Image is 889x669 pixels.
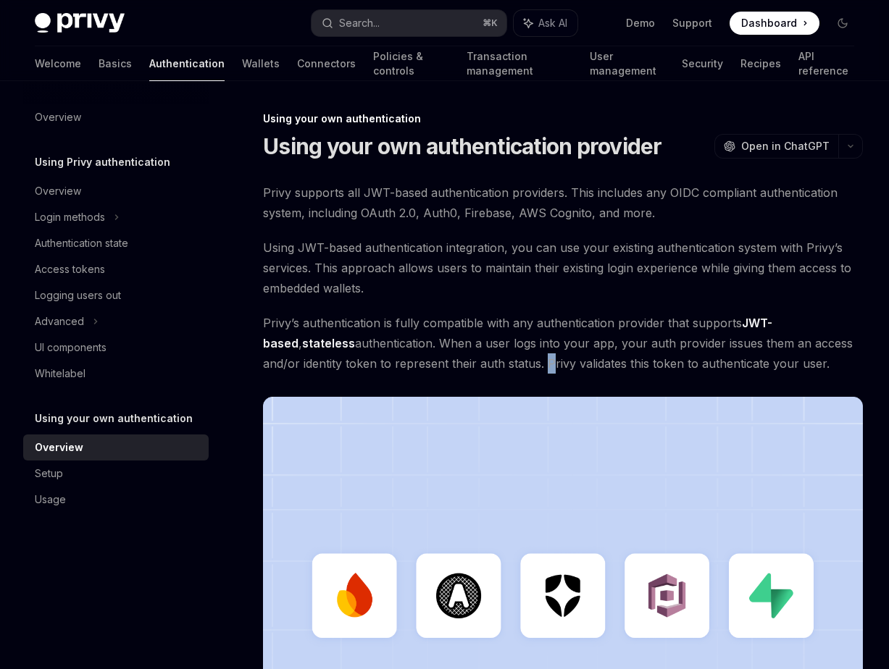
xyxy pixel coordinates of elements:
div: Access tokens [35,261,105,278]
h5: Using your own authentication [35,410,193,427]
a: Security [682,46,723,81]
div: Whitelabel [35,365,85,382]
div: Using your own authentication [263,111,863,126]
h5: Using Privy authentication [35,153,170,171]
div: Authentication state [35,235,128,252]
a: stateless [302,336,355,351]
button: Search...⌘K [312,10,506,36]
div: Login methods [35,209,105,226]
span: Privy’s authentication is fully compatible with any authentication provider that supports , authe... [263,313,863,374]
span: ⌘ K [483,17,498,29]
span: Using JWT-based authentication integration, you can use your existing authentication system with ... [263,237,863,298]
a: Setup [23,460,209,487]
a: Overview [23,104,209,130]
a: API reference [798,46,854,81]
a: Whitelabel [23,361,209,387]
a: Welcome [35,46,81,81]
div: Logging users out [35,287,121,304]
div: Advanced [35,313,84,330]
div: Overview [35,182,81,200]
span: Privy supports all JWT-based authentication providers. This includes any OIDC compliant authentic... [263,182,863,223]
a: Policies & controls [373,46,449,81]
div: Overview [35,439,83,456]
a: Connectors [297,46,356,81]
a: Authentication state [23,230,209,256]
a: Dashboard [730,12,819,35]
div: UI components [35,339,107,356]
div: Search... [339,14,380,32]
a: Recipes [740,46,781,81]
a: Overview [23,434,209,460]
span: Ask AI [538,16,567,30]
a: Access tokens [23,256,209,282]
img: dark logo [35,13,125,33]
h1: Using your own authentication provider [263,133,662,159]
a: Logging users out [23,282,209,308]
span: Dashboard [741,16,797,30]
span: Open in ChatGPT [741,139,830,153]
a: Demo [626,16,655,30]
a: UI components [23,334,209,361]
div: Overview [35,109,81,126]
a: Basics [99,46,132,81]
a: Transaction management [467,46,572,81]
div: Setup [35,465,63,482]
a: Support [672,16,712,30]
div: Usage [35,491,66,508]
a: Authentication [149,46,225,81]
button: Toggle dark mode [831,12,854,35]
a: Overview [23,178,209,204]
a: Wallets [242,46,280,81]
button: Open in ChatGPT [714,134,838,159]
a: Usage [23,487,209,513]
button: Ask AI [514,10,577,36]
a: User management [590,46,665,81]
